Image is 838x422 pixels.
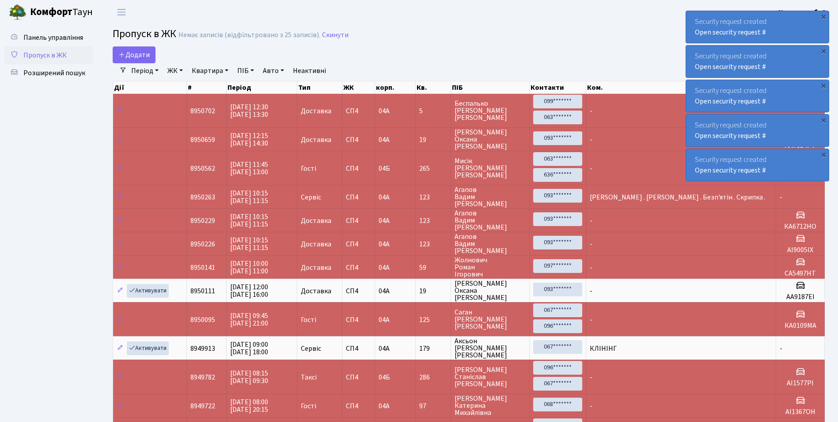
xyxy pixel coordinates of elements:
span: Доставка [301,107,331,115]
span: 04Б [379,164,390,173]
span: Розширений пошук [23,68,85,78]
th: Контакти [530,81,586,94]
h5: АА9187ЕІ [780,293,821,301]
span: 8949722 [190,401,215,411]
span: - [590,216,592,226]
span: Жолнович Роман Ігорович [455,257,526,278]
span: [PERSON_NAME] Катерина Михайлівна [455,395,526,416]
span: Доставка [301,217,331,224]
span: Доставка [301,264,331,271]
th: ПІБ [451,81,530,94]
span: 04Б [379,372,390,382]
span: [PERSON_NAME] Оксана [PERSON_NAME] [455,129,526,150]
span: 8950111 [190,286,215,296]
span: 286 [419,374,447,381]
a: ЖК [164,63,186,78]
a: Скинути [322,31,349,39]
a: Період [128,63,162,78]
div: × [819,150,828,159]
span: 8950226 [190,239,215,249]
span: КЛІНІНГ [590,344,617,353]
h5: АІ1367ОН [780,408,821,416]
span: Доставка [301,288,331,295]
span: Доставка [301,241,331,248]
span: [DATE] 10:00 [DATE] 11:00 [230,259,268,276]
span: 04А [379,401,390,411]
span: Сервіс [301,194,321,201]
span: 8949782 [190,372,215,382]
span: [DATE] 12:00 [DATE] 16:00 [230,282,268,299]
a: Неактивні [289,63,330,78]
div: Немає записів (відфільтровано з 25 записів). [178,31,320,39]
span: - [590,401,592,411]
span: 04А [379,216,390,226]
span: 04А [379,106,390,116]
span: СП4 [346,374,371,381]
div: × [819,12,828,21]
span: Гості [301,165,316,172]
span: Додати [118,50,150,60]
span: 04А [379,192,390,202]
h5: КА0109МА [780,322,821,330]
span: 8949913 [190,344,215,353]
span: Беспалько [PERSON_NAME] [PERSON_NAME] [455,100,526,121]
div: Security request created [686,11,829,43]
span: СП4 [346,241,371,248]
h5: КА6712НО [780,223,821,231]
span: Сервіс [301,345,321,352]
a: Open security request # [695,27,766,37]
span: СП4 [346,264,371,271]
span: [DATE] 10:15 [DATE] 11:15 [230,212,268,229]
a: Open security request # [695,165,766,175]
span: СП4 [346,194,371,201]
a: Додати [113,46,155,63]
span: 8950229 [190,216,215,226]
a: ПІБ [234,63,258,78]
div: Security request created [686,80,829,112]
button: Переключити навігацію [110,5,133,19]
img: logo.png [9,4,27,21]
span: Пропуск в ЖК [113,26,176,42]
a: Консьєрж б. 4. [778,7,827,18]
a: Авто [259,63,288,78]
span: - [590,315,592,325]
span: [DATE] 10:15 [DATE] 11:15 [230,235,268,253]
span: Агапов Вадим [PERSON_NAME] [455,186,526,207]
th: Період [227,81,297,94]
span: - [590,106,592,116]
span: Панель управління [23,33,83,42]
span: [PERSON_NAME] . [PERSON_NAME] . Безп'ятін . Скрипка . [590,192,766,202]
th: Тип [297,81,343,94]
a: Open security request # [695,96,766,106]
span: 8950562 [190,164,215,173]
span: 125 [419,316,447,323]
span: - [590,239,592,249]
span: 04А [379,135,390,145]
span: СП4 [346,107,371,115]
span: 265 [419,165,447,172]
span: 8950702 [190,106,215,116]
span: 19 [419,288,447,295]
h5: АІ1577РІ [780,379,821,387]
span: 8950659 [190,135,215,145]
span: Гості [301,403,316,410]
span: - [590,263,592,272]
span: 04А [379,263,390,272]
h5: СА5497НТ [780,269,821,278]
h5: АІ9005ІХ [780,246,821,254]
span: СП4 [346,345,371,352]
span: Доставка [301,136,331,143]
span: 04А [379,286,390,296]
th: Дії [113,81,187,94]
span: - [590,135,592,145]
span: Таун [30,5,93,20]
div: × [819,46,828,55]
span: [DATE] 10:15 [DATE] 11:15 [230,188,268,206]
span: СП4 [346,165,371,172]
th: # [187,81,227,94]
span: 97 [419,403,447,410]
span: 8950263 [190,192,215,202]
span: [PERSON_NAME] Оксана [PERSON_NAME] [455,280,526,301]
a: Open security request # [695,62,766,72]
span: [DATE] 09:00 [DATE] 18:00 [230,340,268,357]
